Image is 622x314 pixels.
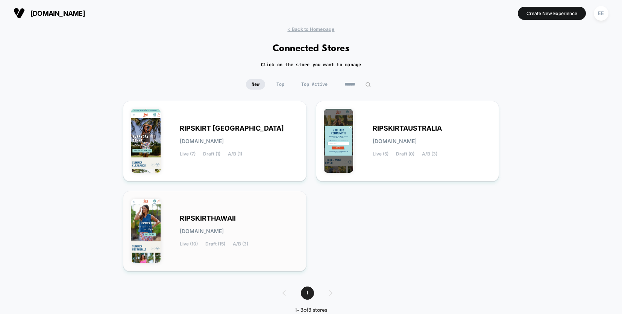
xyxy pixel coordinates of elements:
[180,216,236,221] span: RIPSKIRTHAWAII
[180,241,198,247] span: Live (10)
[14,8,25,19] img: Visually logo
[228,151,242,157] span: A/B (1)
[373,126,442,131] span: RIPSKIRTAUSTRALIA
[233,241,248,247] span: A/B (3)
[287,26,334,32] span: < Back to Homepage
[275,307,347,314] div: 1 - 3 of 3 stores
[422,151,437,157] span: A/B (3)
[246,79,265,90] span: New
[180,229,224,234] span: [DOMAIN_NAME]
[131,199,161,263] img: RIPSKIRTHAWAII
[205,241,225,247] span: Draft (15)
[180,139,224,144] span: [DOMAIN_NAME]
[180,126,284,131] span: RIPSKIRT [GEOGRAPHIC_DATA]
[594,6,608,21] div: EE
[296,79,333,90] span: Top Active
[203,151,220,157] span: Draft (1)
[365,82,371,87] img: edit
[396,151,414,157] span: Draft (0)
[592,6,611,21] button: EE
[11,7,87,19] button: [DOMAIN_NAME]
[30,9,85,17] span: [DOMAIN_NAME]
[373,151,388,157] span: Live (5)
[273,43,350,54] h1: Connected Stores
[301,287,314,300] span: 1
[131,109,161,173] img: RIPSKIRT_CANADA
[271,79,290,90] span: Top
[324,109,353,173] img: RIPSKIRTAUSTRALIA
[180,151,196,157] span: Live (7)
[261,62,361,68] h2: Click on the store you want to manage
[373,139,417,144] span: [DOMAIN_NAME]
[518,7,586,20] button: Create New Experience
